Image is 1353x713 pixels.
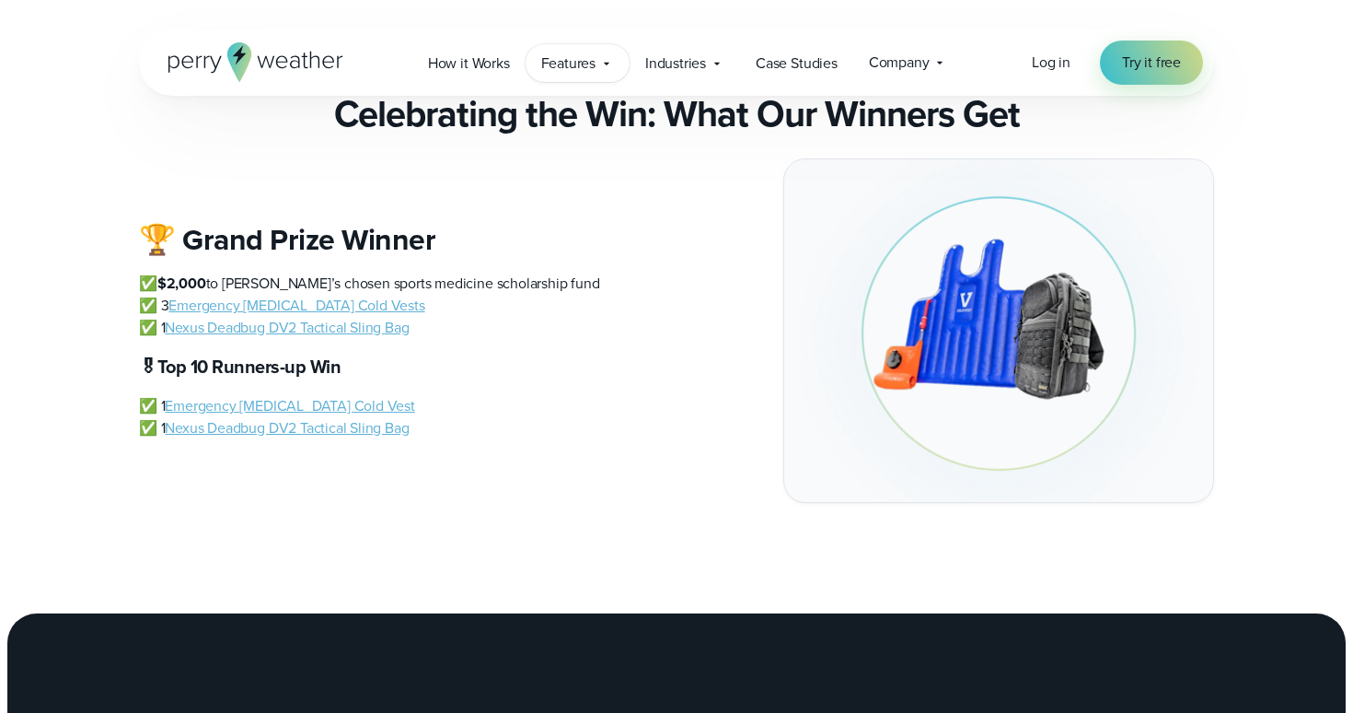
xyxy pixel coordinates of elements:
[165,417,409,438] a: Nexus Deadbug DV2 Tactical Sling Bag
[165,317,409,338] a: Nexus Deadbug DV2 Tactical Sling Bag
[157,273,206,294] strong: $2,000
[139,273,662,339] p: ✅ to [PERSON_NAME]’s chosen sports medicine scholarship fund ✅ 3 ✅ 1
[139,354,662,380] h4: 🎖Top 10 Runners-up Win
[428,53,510,75] span: How it Works
[139,221,662,258] h4: 🏆 Grand Prize Winner
[541,53,596,75] span: Features
[784,159,1213,502] img: 2025 Perry Weather AT Excellence Awards Winners Prizes
[740,44,853,82] a: Case Studies
[165,395,414,416] a: Emergency [MEDICAL_DATA] Cold Vest
[168,295,424,316] a: Emergency [MEDICAL_DATA] Cold Vests
[334,92,1020,136] h5: Celebrating the Win: What Our Winners Get
[756,53,838,75] span: Case Studies
[139,395,662,439] p: ✅ 1 ✅ 1
[1100,41,1203,85] a: Try it free
[412,44,526,82] a: How it Works
[1032,52,1070,73] span: Log in
[869,52,930,74] span: Company
[645,53,706,75] span: Industries
[1032,52,1070,74] a: Log in
[1122,52,1181,74] span: Try it free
